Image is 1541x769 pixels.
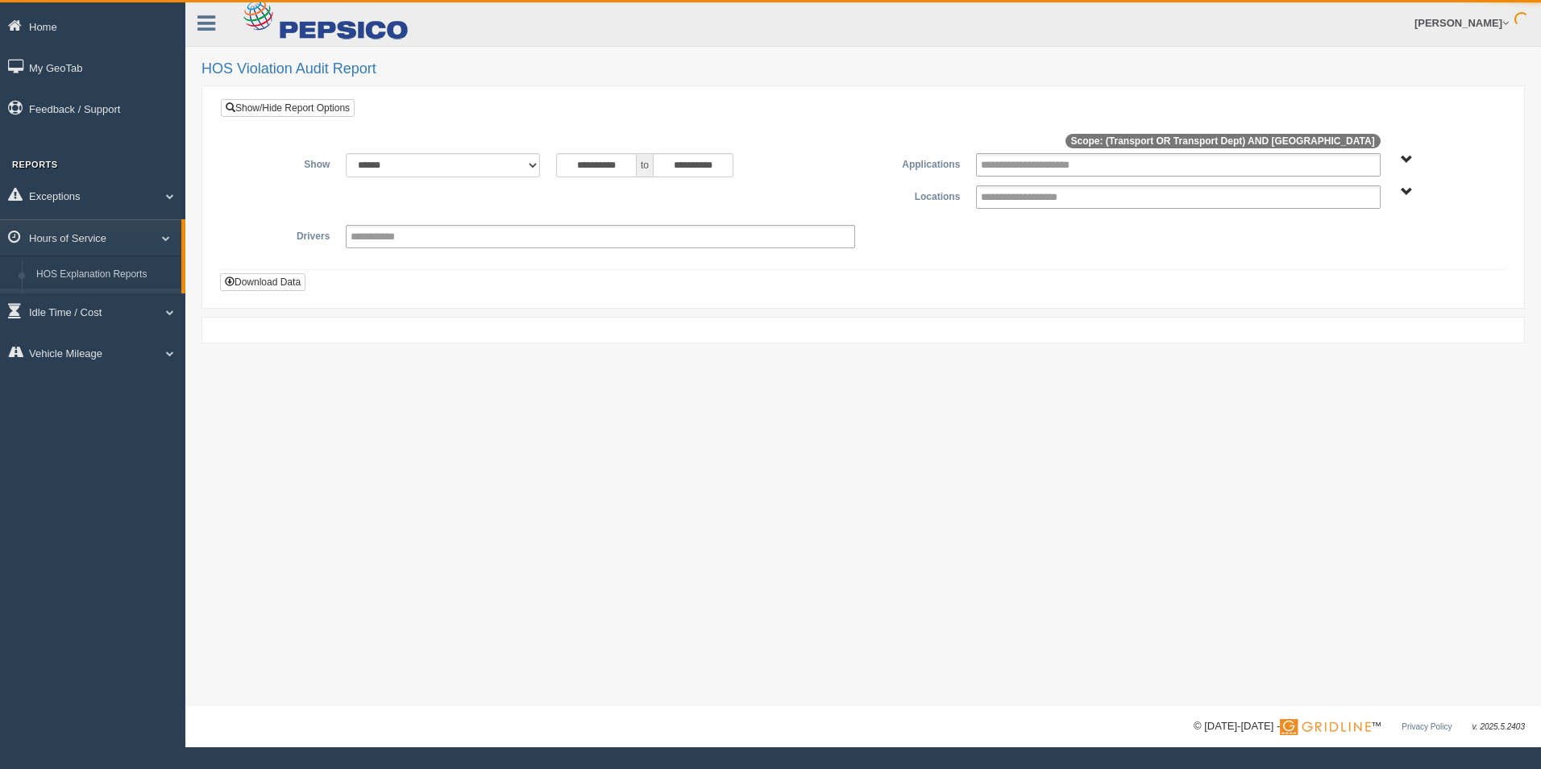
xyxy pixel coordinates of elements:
[1402,722,1452,731] a: Privacy Policy
[1280,719,1371,735] img: Gridline
[201,61,1525,77] h2: HOS Violation Audit Report
[863,185,968,205] label: Locations
[233,225,338,244] label: Drivers
[1194,718,1525,735] div: © [DATE]-[DATE] - ™
[863,153,968,173] label: Applications
[233,153,338,173] label: Show
[29,260,181,289] a: HOS Explanation Reports
[1065,134,1381,148] span: Scope: (Transport OR Transport Dept) AND [GEOGRAPHIC_DATA]
[220,273,305,291] button: Download Data
[29,289,181,318] a: HOS Violation Audit Reports
[1472,722,1525,731] span: v. 2025.5.2403
[221,99,355,117] a: Show/Hide Report Options
[637,153,653,177] span: to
